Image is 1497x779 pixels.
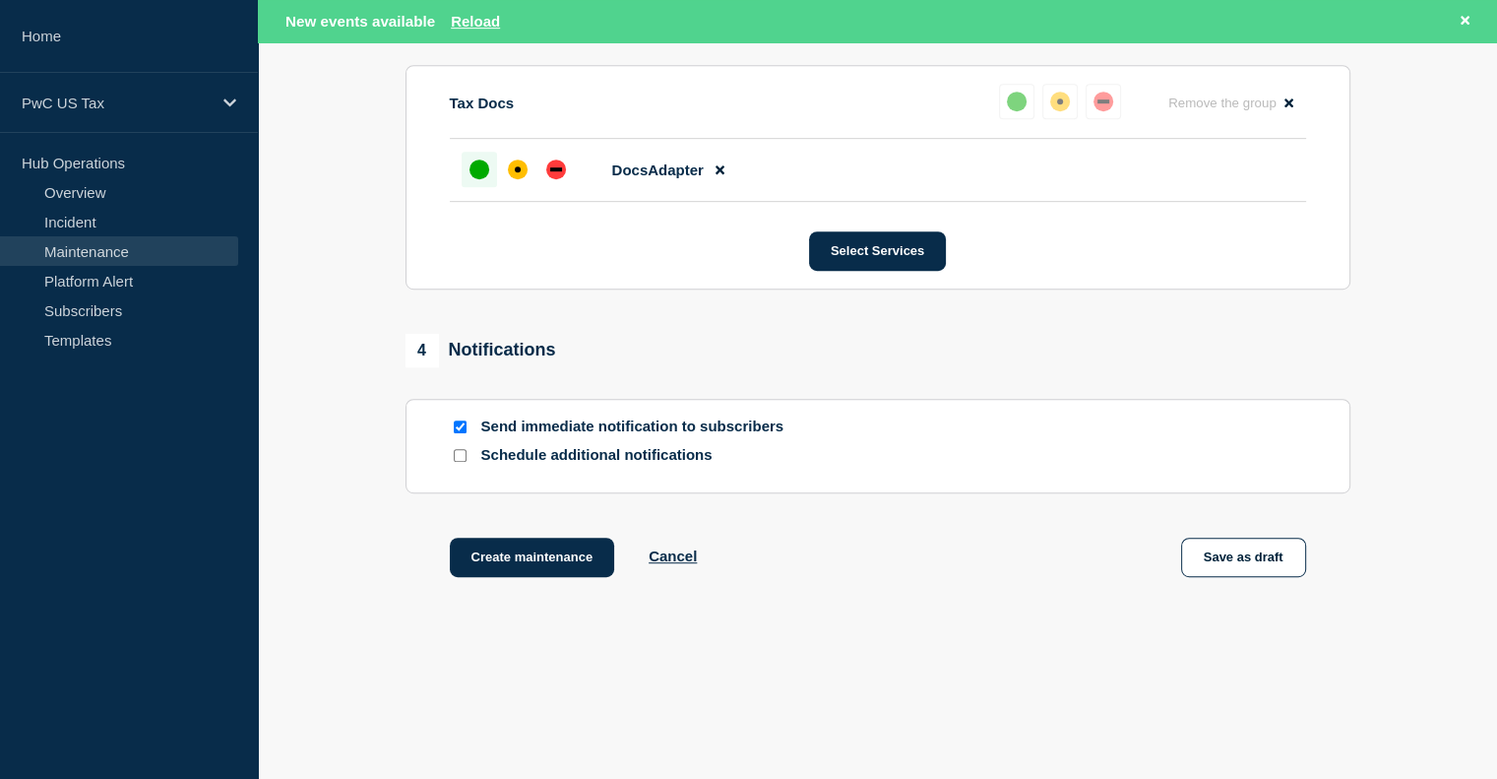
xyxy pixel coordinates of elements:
[450,538,615,577] button: Create maintenance
[1093,92,1113,111] div: down
[809,231,946,271] button: Select Services
[454,421,467,433] input: Send immediate notification to subscribers
[481,446,796,465] p: Schedule additional notifications
[999,84,1034,119] button: up
[454,449,467,462] input: Schedule additional notifications
[469,160,489,179] div: up
[285,13,435,30] span: New events available
[1050,92,1070,111] div: affected
[405,334,439,367] span: 4
[22,95,211,111] p: PwC US Tax
[1007,92,1027,111] div: up
[450,95,515,111] p: Tax Docs
[1042,84,1078,119] button: affected
[405,334,556,367] div: Notifications
[1168,96,1277,110] span: Remove the group
[451,13,500,30] button: Reload
[481,418,796,436] p: Send immediate notification to subscribers
[1156,84,1306,122] button: Remove the group
[546,160,566,179] div: down
[612,162,704,178] span: DocsAdapter
[508,160,528,179] div: affected
[1181,538,1306,577] button: Save as draft
[1086,84,1121,119] button: down
[649,548,697,564] button: Cancel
